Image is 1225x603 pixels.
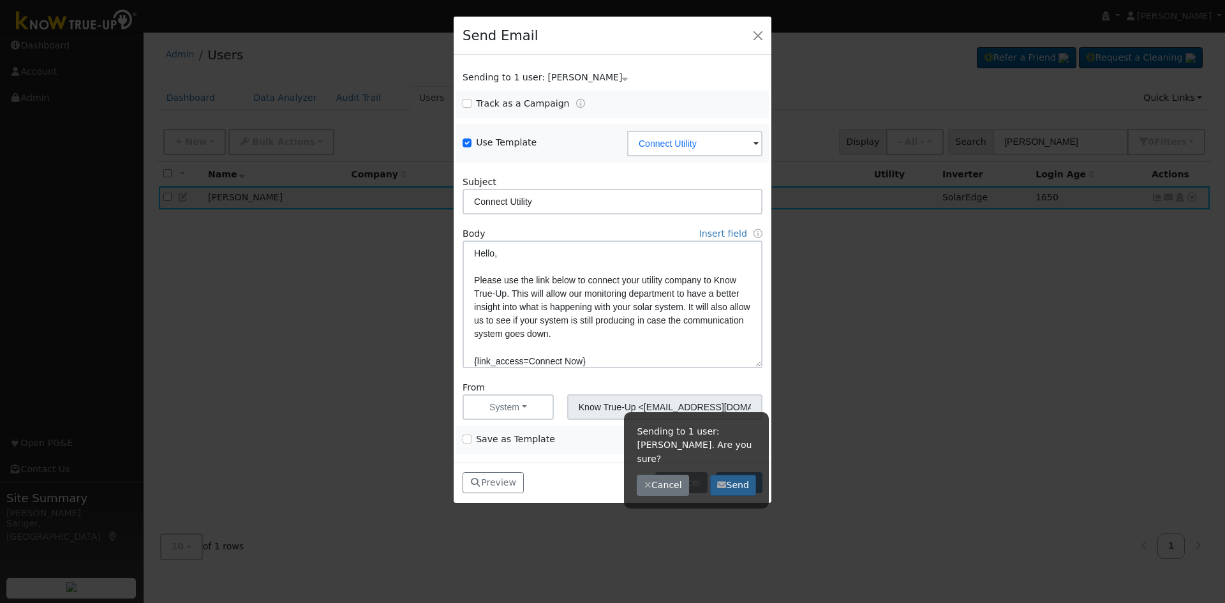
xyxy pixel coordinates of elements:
[476,433,555,446] label: Save as Template
[456,71,769,84] div: Show users
[463,26,538,46] h4: Send Email
[463,394,554,420] button: System
[463,227,486,241] label: Body
[710,475,757,496] button: Send
[463,381,485,394] label: From
[699,228,747,239] a: Insert field
[754,228,762,239] a: Fields
[463,175,496,189] label: Subject
[476,97,569,110] label: Track as a Campaign
[463,435,471,443] input: Save as Template
[576,98,585,108] a: Tracking Campaigns
[463,99,471,108] input: Track as a Campaign
[627,131,762,156] input: Select a Template
[637,475,689,496] button: Cancel
[463,472,524,494] button: Preview
[637,425,756,465] p: Sending to 1 user: [PERSON_NAME]. Are you sure?
[463,138,471,147] input: Use Template
[476,136,537,149] label: Use Template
